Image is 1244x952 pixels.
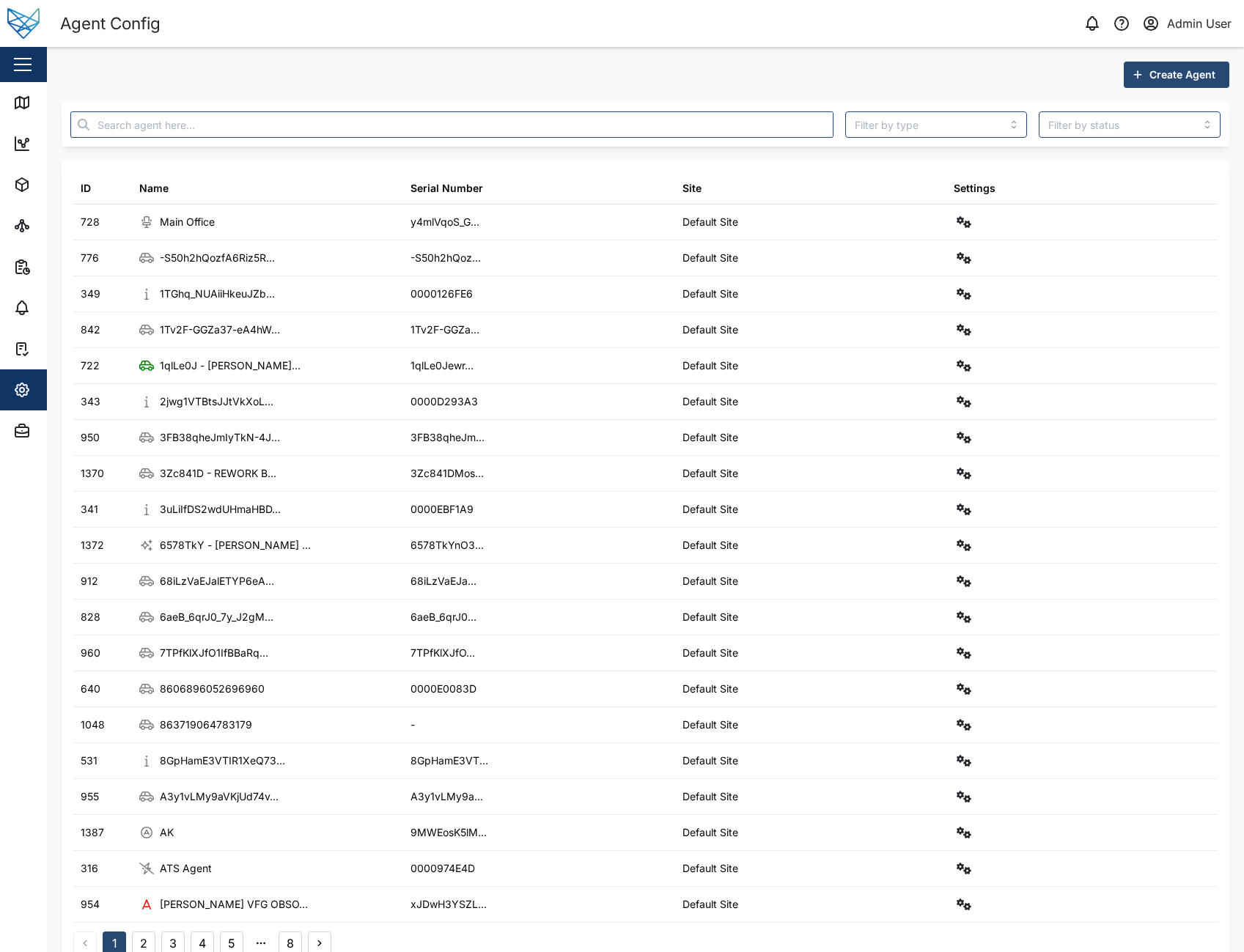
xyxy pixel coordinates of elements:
[411,286,473,302] div: 0000126FE6
[411,896,487,912] div: xJDwH3YSZL...
[38,382,90,398] div: Settings
[60,11,161,37] div: Agent Config
[81,860,98,877] div: 316
[411,250,481,266] div: -S50h2hQoz...
[38,300,84,316] div: Alarms
[682,286,738,302] div: Default Site
[81,465,104,481] div: 1370
[81,681,100,697] div: 640
[411,753,488,769] div: 8GpHamE3VT...
[1149,62,1215,87] span: Create Agent
[160,860,212,877] div: ATS Agent
[160,465,276,481] div: 3Zc841D - REWORK B...
[38,423,81,439] div: Admin
[160,717,252,733] div: 863719064783179
[682,180,702,196] div: Site
[81,537,104,553] div: 1372
[81,394,100,410] div: 343
[682,394,738,410] div: Default Site
[160,537,311,553] div: 6578TkY - [PERSON_NAME] ...
[682,860,738,877] div: Default Site
[1167,15,1232,33] div: Admin User
[682,322,738,338] div: Default Site
[81,286,100,302] div: 349
[160,322,280,338] div: 1Tv2F-GGZa37-eA4hW...
[682,789,738,805] div: Default Site
[682,645,738,661] div: Default Site
[81,645,100,661] div: 960
[160,286,275,302] div: 1TGhq_NUAiiHkeuJZb...
[682,609,738,625] div: Default Site
[160,789,279,805] div: A3y1vLMy9aVKjUd74v...
[682,537,738,553] div: Default Site
[411,537,484,553] div: 6578TkYnO3...
[682,429,738,446] div: Default Site
[160,824,174,841] div: AK
[81,501,98,517] div: 341
[160,501,281,517] div: 3uLiIfDS2wdUHmaHBD...
[411,180,483,196] div: Serial Number
[160,681,265,697] div: 8606896052696960
[81,429,100,446] div: 950
[160,753,285,769] div: 8GpHamE3VTIR1XeQ73...
[682,358,738,374] div: Default Site
[411,501,474,517] div: 0000EBF1A9
[81,573,98,589] div: 912
[411,717,415,733] div: -
[682,824,738,841] div: Default Site
[7,7,40,40] img: Main Logo
[81,753,97,769] div: 531
[1141,13,1232,34] button: Admin User
[38,177,84,193] div: Assets
[682,717,738,733] div: Default Site
[411,394,478,410] div: 0000D293A3
[81,789,99,805] div: 955
[411,645,475,661] div: 7TPfKlXJfO...
[411,358,474,374] div: 1qlLe0Jewr...
[81,609,100,625] div: 828
[160,250,275,266] div: -S50h2hQozfA6Riz5R...
[160,645,268,661] div: 7TPfKlXJfO1IfBBaRq...
[411,214,479,230] div: y4mlVqoS_G...
[411,322,479,338] div: 1Tv2F-GGZa...
[81,250,99,266] div: 776
[411,573,476,589] div: 68iLzVaEJa...
[38,341,78,357] div: Tasks
[81,896,100,912] div: 954
[845,111,1027,138] input: Filter by type
[81,717,105,733] div: 1048
[160,429,280,446] div: 3FB38qheJmIyTkN-4J...
[411,789,483,805] div: A3y1vLMy9a...
[160,394,273,410] div: 2jwg1VTBtsJJtVkXoL...
[682,465,738,481] div: Default Site
[411,824,487,841] div: 9MWEosK5lM...
[81,322,100,338] div: 842
[160,609,273,625] div: 6aeB_6qrJ0_7y_J2gM...
[411,429,485,446] div: 3FB38qheJm...
[954,180,995,196] div: Settings
[160,573,274,589] div: 68iLzVaEJalETYP6eA...
[38,259,88,275] div: Reports
[411,681,476,697] div: 0000E0083D
[1124,62,1229,88] button: Create Agent
[81,358,100,374] div: 722
[38,218,73,234] div: Sites
[70,111,833,138] input: Search agent here...
[81,214,100,230] div: 728
[411,860,475,877] div: 0000974E4D
[682,681,738,697] div: Default Site
[411,609,476,625] div: 6aeB_6qrJ0...
[682,501,738,517] div: Default Site
[160,896,308,912] div: [PERSON_NAME] VFG OBSO...
[682,250,738,266] div: Default Site
[160,214,215,230] div: Main Office
[682,214,738,230] div: Default Site
[38,95,71,111] div: Map
[682,896,738,912] div: Default Site
[81,824,104,841] div: 1387
[682,573,738,589] div: Default Site
[1039,111,1221,138] input: Filter by status
[411,465,484,481] div: 3Zc841DMos...
[160,358,301,374] div: 1qlLe0J - [PERSON_NAME]...
[682,753,738,769] div: Default Site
